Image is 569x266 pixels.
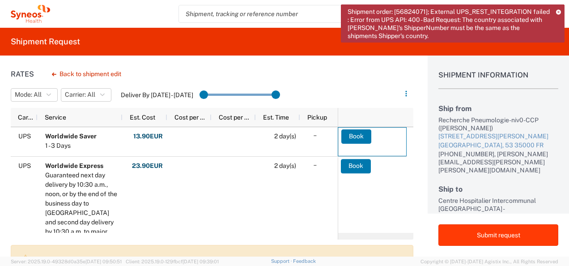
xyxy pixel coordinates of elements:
div: Centre Hospitalier Intercommunal [GEOGRAPHIC_DATA] - [GEOGRAPHIC_DATA] ([GEOGRAPHIC_DATA] ROZ) [438,197,558,229]
button: Carrier: All [61,88,111,102]
span: Server: 2025.19.0-49328d0a35e [11,259,122,264]
span: Service [45,114,66,121]
div: [GEOGRAPHIC_DATA], 53 35000 FR [438,141,558,150]
h2: Ship to [438,185,558,193]
h1: Rates [11,70,34,78]
h1: Shipment Information [438,71,558,89]
span: UPS [18,162,31,169]
span: Carrier [18,114,34,121]
strong: 23.90 EUR [132,162,163,170]
a: Support [271,258,293,264]
strong: 13.90 EUR [133,132,163,141]
div: 1 - 3 Days [45,141,97,150]
a: [STREET_ADDRESS][PERSON_NAME][GEOGRAPHIC_DATA], 53 35000 FR [438,132,558,150]
h2: Ship from [438,104,558,113]
div: [STREET_ADDRESS][PERSON_NAME] [438,132,558,141]
span: Shipment order: [56824071]; External UPS_REST_INTEGRATION failed : Error from UPS API: 400 - Bad ... [348,8,550,40]
span: 2 day(s) [274,162,296,169]
button: 23.90EUR [132,159,163,173]
label: Deliver By [DATE] - [DATE] [121,91,193,99]
span: Cost per Mile [219,114,252,121]
span: [DATE] 09:39:01 [183,259,219,264]
button: 13.90EUR [133,129,163,144]
h2: Shipment Request [11,36,80,47]
span: Client: 2025.19.0-129fbcf [126,259,219,264]
span: Mode: All [15,90,42,99]
b: Worldwide Express [45,162,103,169]
button: Mode: All [11,88,58,102]
input: Shipment, tracking or reference number [179,5,411,22]
div: [PHONE_NUMBER], [PERSON_NAME][EMAIL_ADDRESS][PERSON_NAME][PERSON_NAME][DOMAIN_NAME] [438,150,558,174]
span: Pickup [307,114,327,121]
b: Worldwide Saver [45,133,97,140]
button: Submit request [438,224,558,246]
span: 2 day(s) [274,133,296,140]
span: [DATE] 09:50:51 [85,259,122,264]
span: UPS [18,133,31,140]
a: Feedback [293,258,316,264]
button: Back to shipment edit [45,66,128,82]
span: Cost per Mile [174,114,208,121]
button: Book [341,159,371,173]
p: FedEx Express: There are no valid services available. (FedEx error code 556) [38,256,406,264]
span: Carrier: All [65,90,95,99]
span: Copyright © [DATE]-[DATE] Agistix Inc., All Rights Reserved [420,257,558,266]
button: Book [341,129,371,144]
span: Est. Cost [130,114,155,121]
span: Est. Time [263,114,289,121]
div: Recherche Pneumologie-niv0-CCP ([PERSON_NAME]) [438,116,558,132]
